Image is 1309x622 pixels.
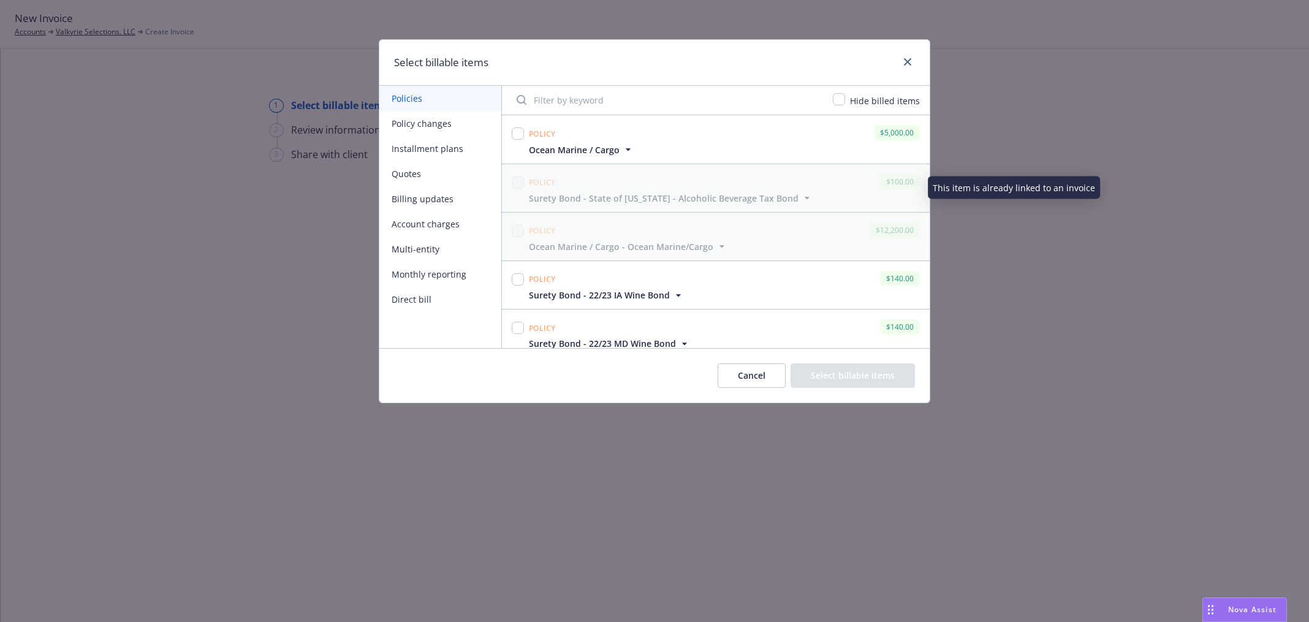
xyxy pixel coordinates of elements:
[880,271,920,286] div: $140.00
[529,289,670,302] span: Surety Bond - 22/23 IA Wine Bond
[529,323,556,333] span: Policy
[880,319,920,335] div: $140.00
[718,363,786,388] button: Cancel
[529,143,620,156] span: Ocean Marine / Cargo
[529,274,556,284] span: Policy
[529,192,799,205] span: Surety Bond - State of [US_STATE] - Alcoholic Beverage Tax Bond
[870,222,920,238] div: $12,200.00
[529,337,691,350] button: Surety Bond - 22/23 MD Wine Bond
[379,111,501,136] button: Policy changes
[379,211,501,237] button: Account charges
[394,55,488,70] h1: Select billable items
[874,125,920,140] div: $5,000.00
[502,213,930,260] span: Policy$12,200.00Ocean Marine / Cargo - Ocean Marine/Cargo
[529,143,634,156] button: Ocean Marine / Cargo
[529,240,713,253] span: Ocean Marine / Cargo - Ocean Marine/Cargo
[379,86,501,111] button: Policies
[379,237,501,262] button: Multi-entity
[900,55,915,69] a: close
[379,136,501,161] button: Installment plans
[502,164,930,212] span: Policy$100.00Surety Bond - State of [US_STATE] - Alcoholic Beverage Tax Bond
[529,177,556,188] span: Policy
[379,186,501,211] button: Billing updates
[529,337,676,350] span: Surety Bond - 22/23 MD Wine Bond
[1202,597,1287,622] button: Nova Assist
[379,287,501,312] button: Direct bill
[529,129,556,139] span: Policy
[880,174,920,189] div: $100.00
[1228,604,1277,615] span: Nova Assist
[379,161,501,186] button: Quotes
[850,95,920,107] span: Hide billed items
[1203,598,1218,621] div: Drag to move
[529,226,556,236] span: Policy
[379,262,501,287] button: Monthly reporting
[529,240,728,253] button: Ocean Marine / Cargo - Ocean Marine/Cargo
[529,192,813,205] button: Surety Bond - State of [US_STATE] - Alcoholic Beverage Tax Bond
[509,88,825,112] input: Filter by keyword
[529,289,685,302] button: Surety Bond - 22/23 IA Wine Bond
